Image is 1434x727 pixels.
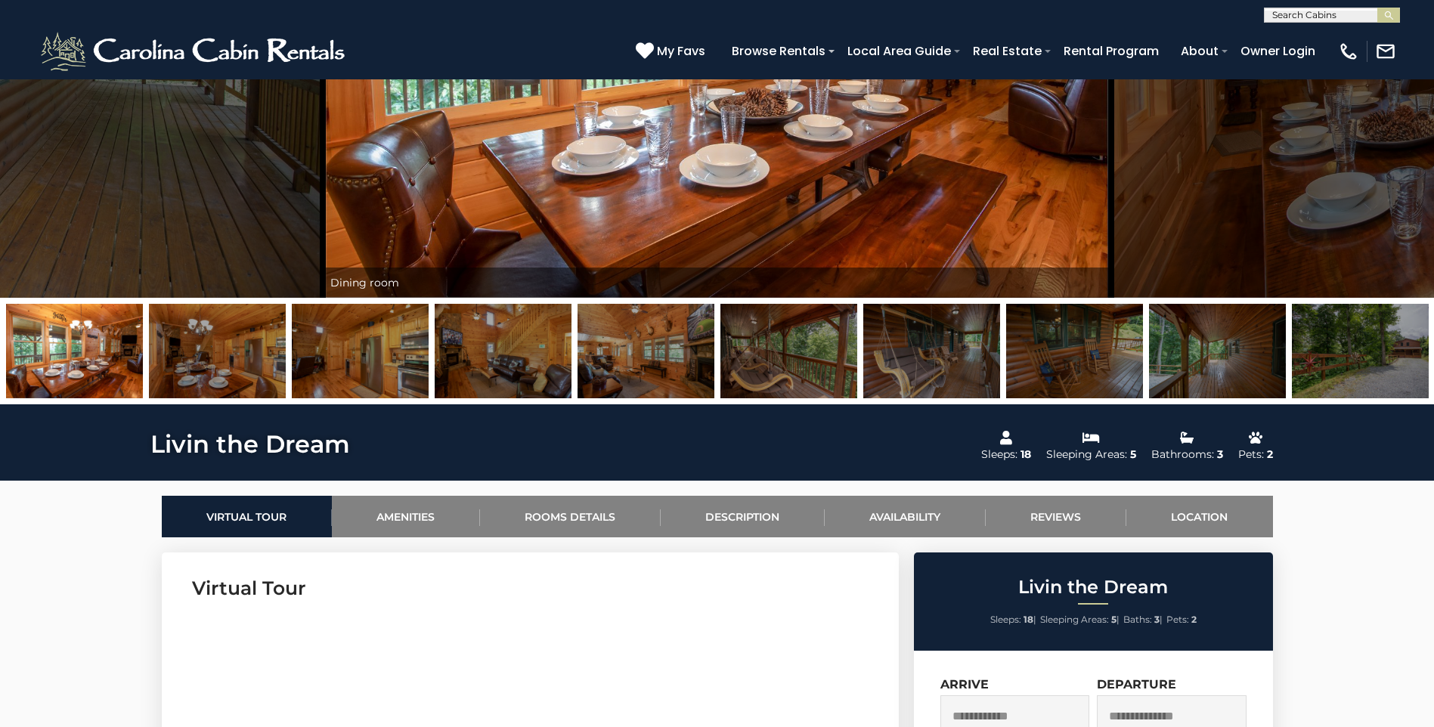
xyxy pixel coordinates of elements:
[990,614,1021,625] span: Sleeps:
[986,496,1126,537] a: Reviews
[1006,304,1143,398] img: 163268708
[965,38,1049,64] a: Real Estate
[840,38,959,64] a: Local Area Guide
[863,304,1000,398] img: 163268707
[940,677,989,691] label: Arrive
[990,610,1036,630] li: |
[292,304,429,398] img: 163268750
[480,496,661,537] a: Rooms Details
[192,575,869,602] h3: Virtual Tour
[1375,41,1396,62] img: mail-regular-white.png
[825,496,986,537] a: Availability
[657,42,705,60] span: My Favs
[1056,38,1166,64] a: Rental Program
[636,42,709,61] a: My Favs
[6,304,143,398] img: 163268748
[1024,614,1033,625] strong: 18
[1149,304,1286,398] img: 163268709
[1338,41,1359,62] img: phone-regular-white.png
[1191,614,1197,625] strong: 2
[1166,614,1189,625] span: Pets:
[1126,496,1273,537] a: Location
[1040,614,1109,625] span: Sleeping Areas:
[661,496,825,537] a: Description
[1154,614,1160,625] strong: 3
[1123,614,1152,625] span: Baths:
[162,496,332,537] a: Virtual Tour
[724,38,833,64] a: Browse Rentals
[1173,38,1226,64] a: About
[1040,610,1120,630] li: |
[1123,610,1163,630] li: |
[578,304,714,398] img: 163268752
[332,496,480,537] a: Amenities
[323,268,1111,298] div: Dining room
[149,304,286,398] img: 163268749
[720,304,857,398] img: 163268753
[435,304,571,398] img: 163268751
[918,577,1269,597] h2: Livin the Dream
[1292,304,1429,398] img: 163268710
[1097,677,1176,691] label: Departure
[1111,614,1117,625] strong: 5
[38,29,352,74] img: White-1-2.png
[1233,38,1323,64] a: Owner Login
